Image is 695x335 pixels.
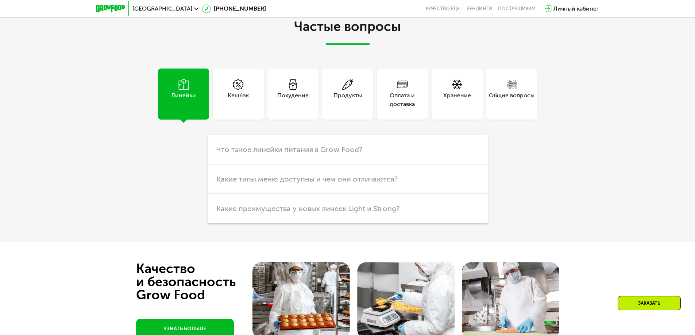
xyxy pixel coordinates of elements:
span: Какие типы меню доступны и чем они отличаются? [216,175,398,183]
a: Качество еды [426,6,461,12]
div: Линейки [171,91,196,109]
div: Качество и безопасность Grow Food [136,262,263,301]
div: Оплата и доставка [377,91,428,109]
div: Личный кабинет [553,4,599,13]
span: Что такое линейки питания в Grow Food? [216,145,362,154]
div: Хранение [443,91,471,109]
div: Продукты [333,91,362,109]
h2: Частые вопросы [143,19,552,45]
div: поставщикам [498,6,536,12]
a: Вендинги [467,6,492,12]
span: [GEOGRAPHIC_DATA] [132,6,192,12]
div: Общие вопросы [489,91,534,109]
div: Похудение [277,91,309,109]
div: Заказать [618,296,681,310]
div: Кешбэк [228,91,249,109]
span: Какие преимущества у новых линеек Light и Strong? [216,204,399,213]
a: [PHONE_NUMBER] [202,4,266,13]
